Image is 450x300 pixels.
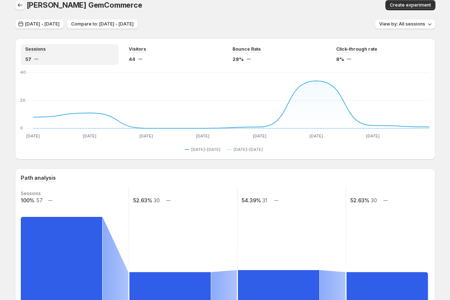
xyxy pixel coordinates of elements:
span: View by: All sessions [379,21,425,27]
text: [DATE] [196,133,209,139]
text: [DATE] [366,133,380,139]
button: Compare to: [DATE] - [DATE] [67,19,138,29]
text: [DATE] [309,133,323,139]
text: 52.63% [350,197,369,203]
text: 54.39% [242,197,261,203]
text: 57 [36,197,42,203]
span: Create experiment [390,2,431,8]
span: 44 [129,55,135,63]
button: [DATE] - [DATE] [15,19,64,29]
text: 20 [20,98,26,103]
text: 31 [262,197,267,203]
text: Sessions [21,191,41,196]
text: [DATE] [82,133,96,139]
button: [DATE]–[DATE] [185,145,223,154]
text: 52.63% [133,197,152,203]
text: 100% [21,197,34,203]
span: Visitors [129,46,146,52]
span: Bounce Rate [232,46,261,52]
button: [DATE]–[DATE] [227,145,266,154]
span: 8% [336,55,344,63]
h3: Path analysis [21,174,56,182]
span: [DATE]–[DATE] [191,147,220,152]
text: 0 [20,125,23,130]
span: [DATE]–[DATE] [234,147,263,152]
span: 57 [25,55,31,63]
span: Sessions [25,46,46,52]
span: Compare to: [DATE] - [DATE] [71,21,134,27]
span: [DATE] - [DATE] [25,21,59,27]
button: View by: All sessions [375,19,435,29]
span: [PERSON_NAME] GemCommerce [27,1,142,9]
span: 28% [232,55,244,63]
text: 30 [154,197,160,203]
text: [DATE] [139,133,153,139]
text: [DATE] [253,133,266,139]
text: [DATE] [26,133,39,139]
text: 40 [20,70,26,75]
text: 30 [371,197,377,203]
span: Click-through rate [336,46,377,52]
